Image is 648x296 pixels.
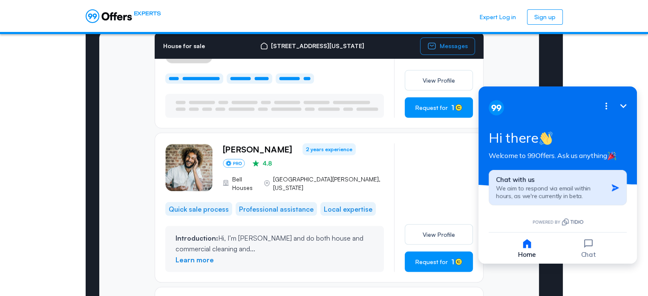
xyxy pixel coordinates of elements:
h2: [PERSON_NAME] [223,145,292,154]
span: [STREET_ADDRESS][US_STATE] [261,42,364,51]
img: Expert Picture [165,144,213,191]
a: Sign up [527,9,562,25]
span: Messages [427,42,468,51]
span: Quick sale process [165,202,232,216]
span: Local expertise [320,202,376,216]
span: Hi, I’m [PERSON_NAME] and do both house and commercial cleaning and... [176,234,363,264]
span: View Profile [405,75,472,86]
a: Expert Log in [473,9,523,25]
span: Professional assistance [236,202,317,216]
p: House for sale [163,42,205,51]
span: [GEOGRAPHIC_DATA][PERSON_NAME], [US_STATE] [264,175,384,192]
strong: Introduction: [176,234,218,242]
span: Request for [415,103,448,113]
button: Request for [405,252,473,272]
iframe: Tidio Chat [467,76,648,275]
button: View Profile [405,224,473,245]
span: Request for [415,257,448,267]
span: 2 years experience [302,144,356,155]
a: EXPERTS [86,9,161,23]
span: Learn more [176,256,214,264]
span: Bell Houses [223,175,257,192]
span: View Profile [423,231,455,238]
span: EXPERTS [134,9,161,17]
